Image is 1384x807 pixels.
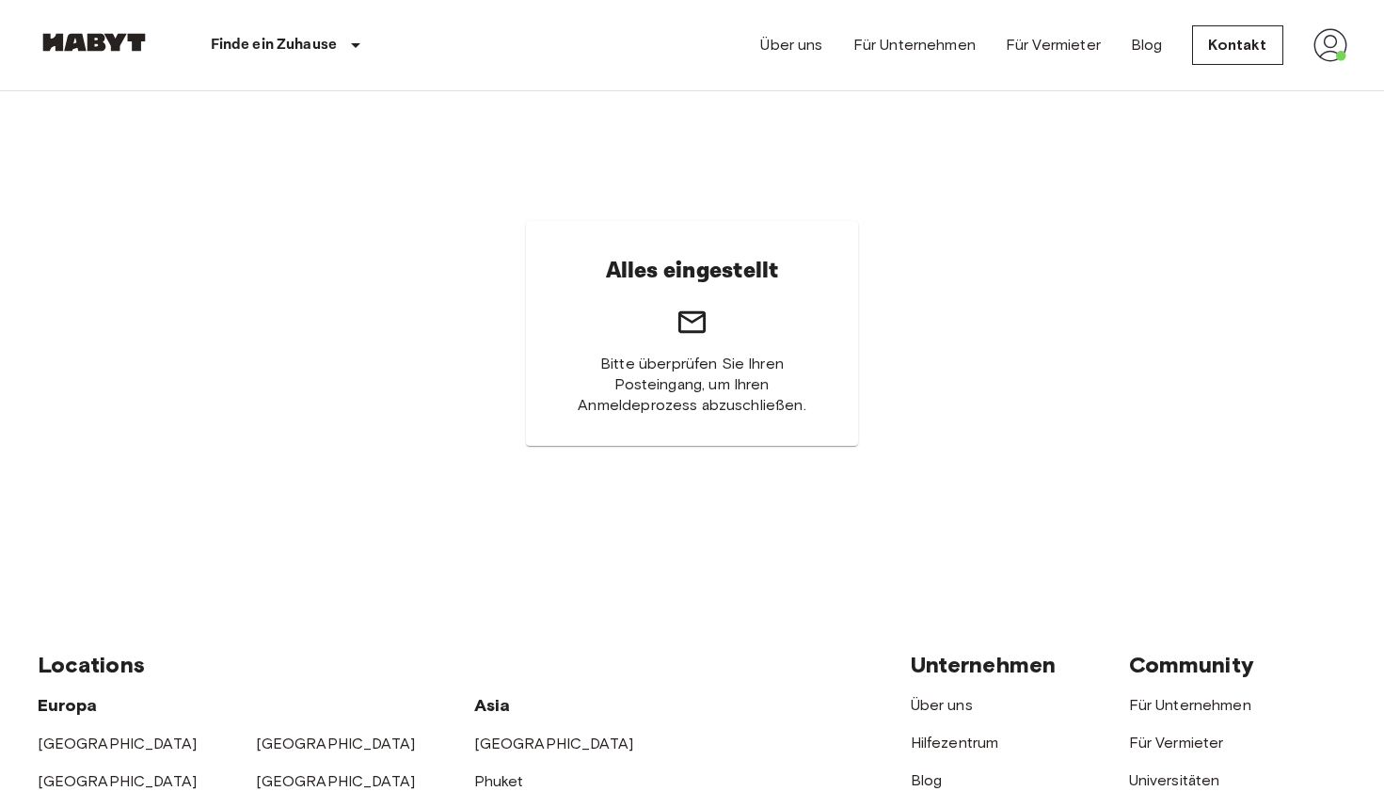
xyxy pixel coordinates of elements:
a: [GEOGRAPHIC_DATA] [474,735,634,752]
a: Für Vermieter [1129,734,1224,752]
span: Asia [474,695,511,716]
a: [GEOGRAPHIC_DATA] [38,772,198,790]
a: Universitäten [1129,771,1220,789]
a: Blog [911,771,943,789]
span: Locations [38,651,145,678]
a: Hilfezentrum [911,734,999,752]
h6: Alles eingestellt [606,251,779,291]
img: Habyt [38,33,151,52]
a: Für Unternehmen [1129,696,1251,714]
a: Phuket [474,772,524,790]
a: [GEOGRAPHIC_DATA] [256,772,416,790]
a: [GEOGRAPHIC_DATA] [256,735,416,752]
a: Für Vermieter [1006,34,1101,56]
p: Finde ein Zuhause [211,34,338,56]
span: Community [1129,651,1254,678]
a: Für Unternehmen [853,34,976,56]
a: Blog [1131,34,1163,56]
a: Über uns [911,696,973,714]
span: Unternehmen [911,651,1057,678]
span: Bitte überprüfen Sie Ihren Posteingang, um Ihren Anmeldeprozess abzuschließen. [571,354,813,416]
img: avatar [1313,28,1347,62]
a: Über uns [760,34,822,56]
a: [GEOGRAPHIC_DATA] [38,735,198,752]
span: Europa [38,695,98,716]
a: Kontakt [1192,25,1282,65]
